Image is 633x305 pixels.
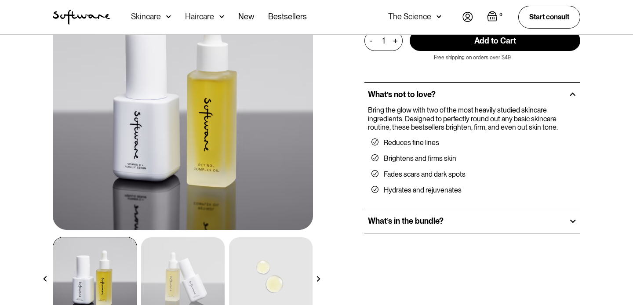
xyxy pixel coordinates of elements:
[371,138,573,147] li: Reduces fine lines
[368,216,444,226] h2: What’s in the bundle?
[434,54,511,61] p: Free shipping on orders over $49
[219,12,224,21] img: arrow down
[487,11,504,23] a: Open empty cart
[166,12,171,21] img: arrow down
[498,11,504,19] div: 0
[518,6,580,28] a: Start consult
[185,12,214,21] div: Haircare
[368,90,436,99] h2: What’s not to love?
[316,276,321,282] img: arrow right
[131,12,161,21] div: Skincare
[371,186,573,195] li: Hydrates and rejuvenates
[371,170,573,179] li: Fades scars and dark spots
[53,10,110,25] a: home
[371,154,573,163] li: Brightens and firms skin
[437,12,441,21] img: arrow down
[388,12,431,21] div: The Science
[390,36,400,46] div: +
[368,106,573,131] p: Bring the glow with two of the most heavily studied skincare ingredients. Designed to perfectly r...
[369,36,375,46] div: -
[42,276,48,282] img: arrow left
[410,30,580,51] input: Add to Cart
[53,10,110,25] img: Software Logo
